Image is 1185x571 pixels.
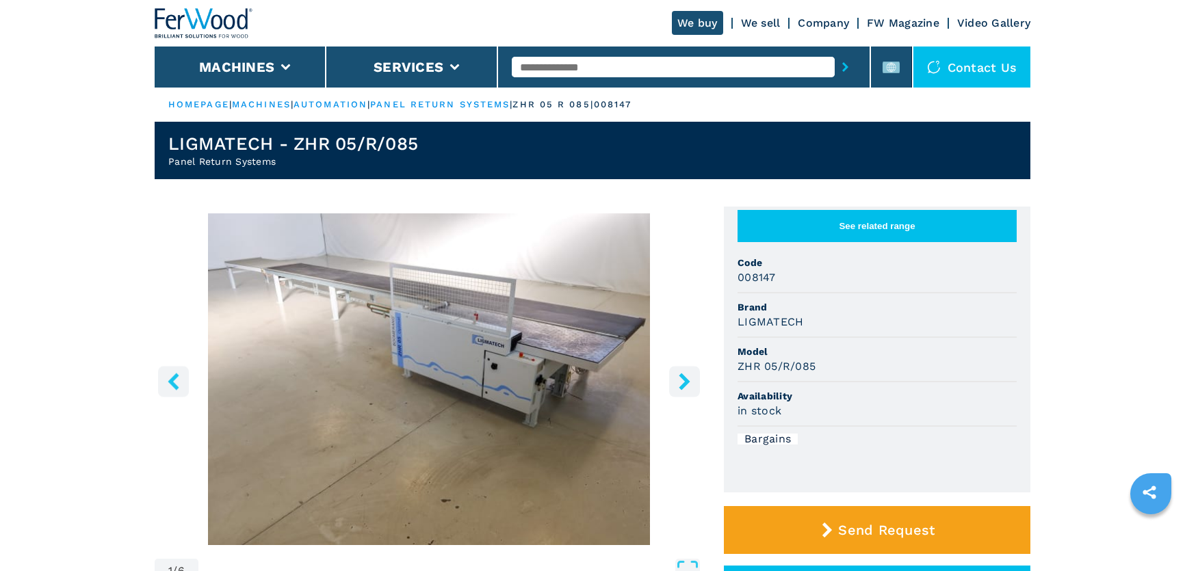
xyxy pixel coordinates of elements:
span: | [510,99,512,109]
a: Video Gallery [957,16,1030,29]
a: We buy [672,11,723,35]
button: Send Request [724,506,1030,554]
button: See related range [738,210,1017,242]
span: | [367,99,370,109]
div: Go to Slide 1 [155,213,703,545]
img: Contact us [927,60,941,74]
button: right-button [669,366,700,397]
span: Code [738,256,1017,269]
a: machines [232,99,291,109]
button: submit-button [835,51,856,83]
h3: 008147 [738,269,776,285]
img: Panel Return Systems LIGMATECH ZHR 05/R/085 [155,213,703,545]
a: panel return systems [370,99,510,109]
a: We sell [741,16,781,29]
span: | [229,99,232,109]
h2: Panel Return Systems [168,155,418,168]
button: left-button [158,366,189,397]
a: automation [294,99,367,109]
span: Send Request [838,522,935,538]
span: Brand [738,300,1017,314]
span: Model [738,345,1017,358]
h3: ZHR 05/R/085 [738,358,816,374]
img: Ferwood [155,8,253,38]
button: Services [374,59,443,75]
h1: LIGMATECH - ZHR 05/R/085 [168,133,418,155]
div: Bargains [738,434,798,444]
a: HOMEPAGE [168,99,229,109]
span: | [291,99,294,109]
p: zhr 05 r 085 | [512,98,593,111]
a: sharethis [1132,475,1167,509]
span: Availability [738,389,1017,403]
a: FW Magazine [867,16,939,29]
h3: in stock [738,403,781,419]
a: Company [798,16,849,29]
h3: LIGMATECH [738,314,803,330]
div: Contact us [913,47,1031,88]
button: Machines [199,59,274,75]
p: 008147 [594,98,632,111]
